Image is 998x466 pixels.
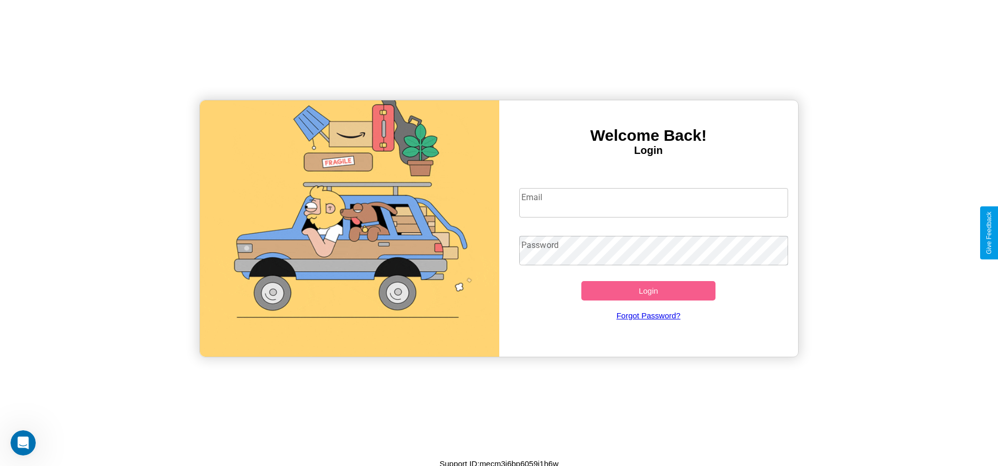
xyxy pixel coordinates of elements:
button: Login [581,281,716,301]
div: Give Feedback [985,212,993,254]
iframe: Intercom live chat [11,430,36,455]
img: gif [200,100,499,357]
h3: Welcome Back! [499,127,798,144]
h4: Login [499,144,798,157]
a: Forgot Password? [514,301,783,330]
